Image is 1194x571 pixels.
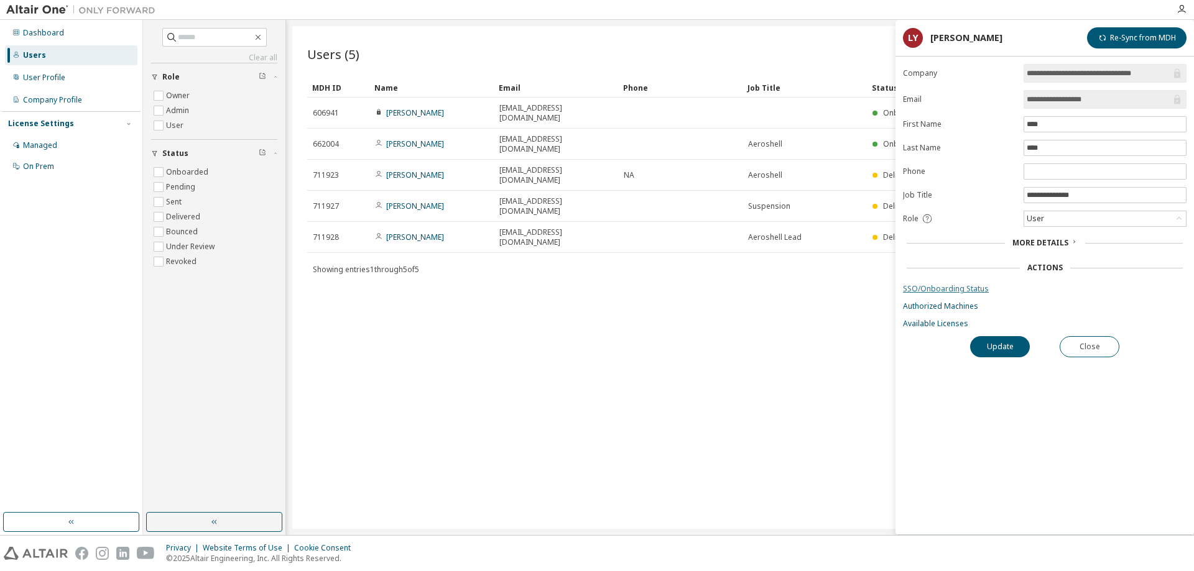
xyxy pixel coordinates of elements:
[23,28,64,38] div: Dashboard
[748,170,782,180] span: Aeroshell
[166,103,192,118] label: Admin
[166,239,217,254] label: Under Review
[151,63,277,91] button: Role
[166,180,198,194] label: Pending
[903,319,1187,329] a: Available Licenses
[499,196,613,216] span: [EMAIL_ADDRESS][DOMAIN_NAME]
[970,336,1030,357] button: Update
[23,73,65,83] div: User Profile
[166,209,203,224] label: Delivered
[386,232,444,242] a: [PERSON_NAME]
[307,45,359,63] span: Users (5)
[313,170,339,180] span: 711923
[162,72,180,82] span: Role
[166,88,192,103] label: Owner
[313,108,339,118] span: 606941
[23,162,54,171] div: On Prem
[23,140,57,150] div: Managed
[203,543,294,553] div: Website Terms of Use
[151,140,277,167] button: Status
[499,134,613,154] span: [EMAIL_ADDRESS][DOMAIN_NAME]
[166,543,203,553] div: Privacy
[166,118,186,133] label: User
[8,119,74,129] div: License Settings
[1027,263,1063,273] div: Actions
[1024,211,1186,226] div: User
[23,50,46,60] div: Users
[151,53,277,63] a: Clear all
[499,103,613,123] span: [EMAIL_ADDRESS][DOMAIN_NAME]
[1087,27,1187,48] button: Re-Sync from MDH
[883,201,917,211] span: Delivered
[903,143,1016,153] label: Last Name
[499,227,613,247] span: [EMAIL_ADDRESS][DOMAIN_NAME]
[313,139,339,149] span: 662004
[903,284,1187,294] a: SSO/Onboarding Status
[386,170,444,180] a: [PERSON_NAME]
[137,547,155,560] img: youtube.svg
[313,201,339,211] span: 711927
[903,190,1016,200] label: Job Title
[903,167,1016,176] label: Phone
[747,78,862,98] div: Job Title
[748,139,782,149] span: Aeroshell
[872,78,1108,98] div: Status
[166,254,199,269] label: Revoked
[294,543,358,553] div: Cookie Consent
[4,547,68,560] img: altair_logo.svg
[903,214,919,224] span: Role
[259,148,266,158] span: Clear filter
[162,148,188,158] span: Status
[883,139,925,149] span: Onboarded
[1060,336,1119,357] button: Close
[623,78,738,98] div: Phone
[166,165,211,180] label: Onboarded
[499,78,613,98] div: Email
[1025,212,1046,226] div: User
[166,194,184,209] label: Sent
[259,72,266,82] span: Clear filter
[903,68,1016,78] label: Company
[75,547,88,560] img: facebook.svg
[23,95,82,105] div: Company Profile
[883,107,925,118] span: Onboarded
[6,4,162,16] img: Altair One
[166,553,358,564] p: © 2025 Altair Engineering, Inc. All Rights Reserved.
[748,232,802,242] span: Aeroshell Lead
[386,201,444,211] a: [PERSON_NAME]
[883,170,917,180] span: Delivered
[624,170,634,180] span: NA
[313,232,339,242] span: 711928
[116,547,129,560] img: linkedin.svg
[903,301,1187,311] a: Authorized Machines
[903,119,1016,129] label: First Name
[374,78,489,98] div: Name
[386,139,444,149] a: [PERSON_NAME]
[386,107,444,118] a: [PERSON_NAME]
[1012,237,1068,248] span: More Details
[312,78,364,98] div: MDH ID
[883,232,917,242] span: Delivered
[96,547,109,560] img: instagram.svg
[930,33,1002,43] div: [PERSON_NAME]
[748,201,790,211] span: Suspension
[903,94,1016,104] label: Email
[313,264,419,275] span: Showing entries 1 through 5 of 5
[903,28,923,48] div: LY
[166,224,200,239] label: Bounced
[499,165,613,185] span: [EMAIL_ADDRESS][DOMAIN_NAME]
